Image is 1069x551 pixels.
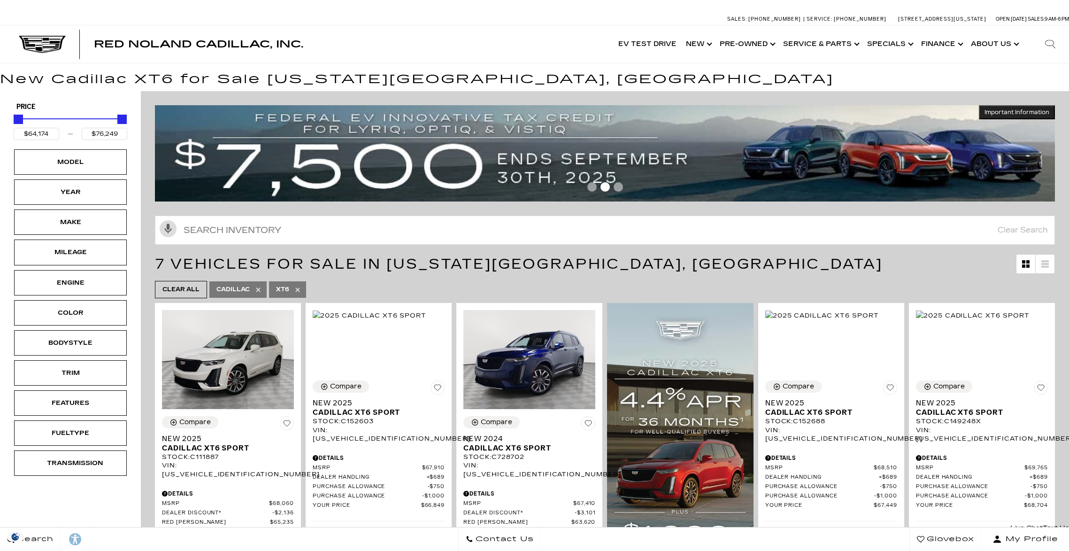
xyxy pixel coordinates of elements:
div: TrimTrim [14,360,127,386]
div: Pricing Details - New 2025 Cadillac XT6 Sport [765,454,897,462]
div: Year [47,187,94,197]
button: Compare Vehicle [916,380,972,393]
span: Important Information [984,109,1049,116]
a: Purchase Allowance $1,000 [916,493,1048,500]
button: Compare Vehicle [162,416,218,428]
span: Your Price [916,502,1024,509]
img: 2025 Cadillac XT6 Sport [765,310,879,321]
span: $750 [1031,483,1048,490]
h5: Price [16,103,124,111]
span: $67,410 [573,500,596,507]
span: 9 AM-6 PM [1045,16,1069,22]
span: $750 [880,483,897,490]
div: Compare [783,382,814,391]
div: Pricing Details - New 2025 Cadillac XT6 Sport [916,454,1048,462]
a: Purchase Allowance $1,000 [765,493,897,500]
div: Model [47,157,94,167]
img: 2024 Cadillac XT6 Sport [463,310,595,409]
div: VIN: [US_VEHICLE_IDENTIFICATION_NUMBER] [162,461,294,478]
a: Dealer Handling $689 [916,474,1048,481]
a: Your Price $68,704 [916,502,1048,509]
div: MileageMileage [14,240,127,265]
a: Glovebox [909,528,982,551]
input: Minimum [14,128,59,140]
span: Purchase Allowance [916,483,1031,490]
div: VIN: [US_VEHICLE_IDENTIFICATION_NUMBER] [463,461,595,478]
div: Compare [330,382,361,391]
span: $689 [427,474,445,481]
a: Specials [862,25,916,63]
div: Compare [481,418,512,427]
div: ModelModel [14,149,127,175]
span: Dealer Discount* [463,510,574,517]
span: My Profile [1002,533,1058,546]
svg: Click to toggle on voice search [160,220,177,237]
span: $69,765 [1024,465,1048,472]
div: Minimum Price [14,115,23,124]
span: $2,136 [272,510,294,517]
a: Red [PERSON_NAME] $65,235 [162,519,294,526]
span: Go to slide 2 [600,182,610,192]
div: VIN: [US_VEHICLE_IDENTIFICATION_NUMBER] [916,426,1048,443]
input: Search Inventory [155,216,1055,245]
span: MSRP [162,500,269,507]
span: Cadillac XT6 Sport [313,408,438,417]
a: Purchase Allowance $750 [916,483,1048,490]
a: Finance [916,25,966,63]
button: Save Vehicle [581,416,595,434]
span: $68,704 [1024,502,1048,509]
div: Compare [933,382,965,391]
div: TransmissionTransmission [14,450,127,476]
span: $67,910 [422,465,445,472]
img: Opt-Out Icon [5,532,26,542]
div: Color [47,308,94,318]
button: Open user profile menu [982,528,1069,551]
span: Glovebox [924,533,974,546]
a: Service: [PHONE_NUMBER] [803,16,889,22]
section: Click to Open Cookie Consent Modal [5,532,26,542]
span: $1,000 [1025,493,1048,500]
span: $689 [879,474,897,481]
button: Save Vehicle [431,380,445,398]
span: Purchase Allowance [765,483,880,490]
span: Live Chat [1010,524,1043,532]
a: Purchase Allowance $1,000 [313,493,445,500]
span: Cadillac XT6 Sport [162,443,287,453]
a: Text Us [1043,522,1069,535]
a: New [681,25,715,63]
span: Go to slide 3 [614,182,623,192]
span: Cadillac [216,284,250,295]
a: MSRP $68,510 [765,465,897,472]
span: Service: [807,16,832,22]
div: Mileage [47,247,94,257]
div: Stock : C152688 [765,417,897,426]
span: Search [15,533,54,546]
span: New 2025 [313,398,438,408]
a: Your Price $67,449 [765,502,897,509]
img: 2025 Cadillac XT6 Sport [313,310,426,321]
div: Fueltype [47,428,94,438]
div: Maximum Price [117,115,127,124]
img: 2025 Cadillac XT6 Sport [916,310,1030,321]
span: MSRP [765,465,874,472]
span: Dealer Discount* [162,510,272,517]
span: Purchase Allowance [313,493,422,500]
span: [PHONE_NUMBER] [748,16,801,22]
span: Dealer Handling [313,474,426,481]
span: Open [DATE] [996,16,1027,22]
div: Stock : C149248X [916,417,1048,426]
div: Stock : C111887 [162,453,294,461]
div: FueltypeFueltype [14,420,127,446]
span: Your Price [765,502,874,509]
span: Cadillac XT6 Sport [463,443,588,453]
div: EngineEngine [14,270,127,295]
a: New 2025Cadillac XT6 Sport [313,398,445,417]
a: New 2025Cadillac XT6 Sport [916,398,1048,417]
a: Dealer Discount* $2,136 [162,510,294,517]
span: Red Noland Cadillac, Inc. [94,39,303,50]
a: New 2025Cadillac XT6 Sport [162,434,294,453]
span: Purchase Allowance [765,493,874,500]
div: Pricing Details - New 2025 Cadillac XT6 Sport [313,454,445,462]
span: New 2024 [463,434,588,443]
span: 7 Vehicles for Sale in [US_STATE][GEOGRAPHIC_DATA], [GEOGRAPHIC_DATA] [155,256,883,272]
